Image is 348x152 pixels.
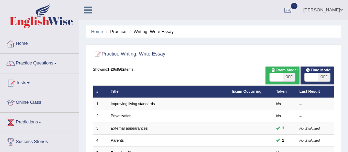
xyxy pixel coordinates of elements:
[300,113,331,119] div: –
[0,132,79,150] a: Success Stories
[93,98,108,110] td: 1
[104,28,126,35] li: Practice
[107,67,115,71] b: 1-20
[111,138,124,142] a: Parents
[300,139,320,142] small: Not Evaluated
[0,54,79,71] a: Practice Questions
[273,85,296,98] th: Taken
[0,93,79,110] a: Online Class
[283,73,295,81] span: OFF
[276,102,281,106] em: No
[265,67,299,84] div: Show exams occurring in exams
[118,67,124,71] b: 562
[111,114,131,118] a: Privatization
[93,85,108,98] th: #
[296,85,334,98] th: Last Result
[128,28,174,35] li: Writing: Write Essay
[291,3,298,9] span: 1
[303,67,334,73] span: Time Mode:
[93,134,108,146] td: 4
[280,138,286,144] span: You can still take this question
[300,126,320,130] small: Not Evaluated
[111,126,148,130] a: External appearances
[232,89,261,93] a: Exam Occurring
[108,85,229,98] th: Title
[93,122,108,134] td: 3
[276,114,281,118] em: No
[93,67,335,72] div: Showing of items.
[0,34,79,51] a: Home
[280,125,286,131] span: You can still take this question
[318,73,330,81] span: OFF
[93,50,243,59] h2: Practice Writing: Write Essay
[111,102,155,106] a: Improving living standards
[93,110,108,122] td: 2
[269,67,300,73] span: Exam Mode:
[91,29,103,34] a: Home
[0,113,79,130] a: Predictions
[0,73,79,91] a: Tests
[300,101,331,107] div: –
